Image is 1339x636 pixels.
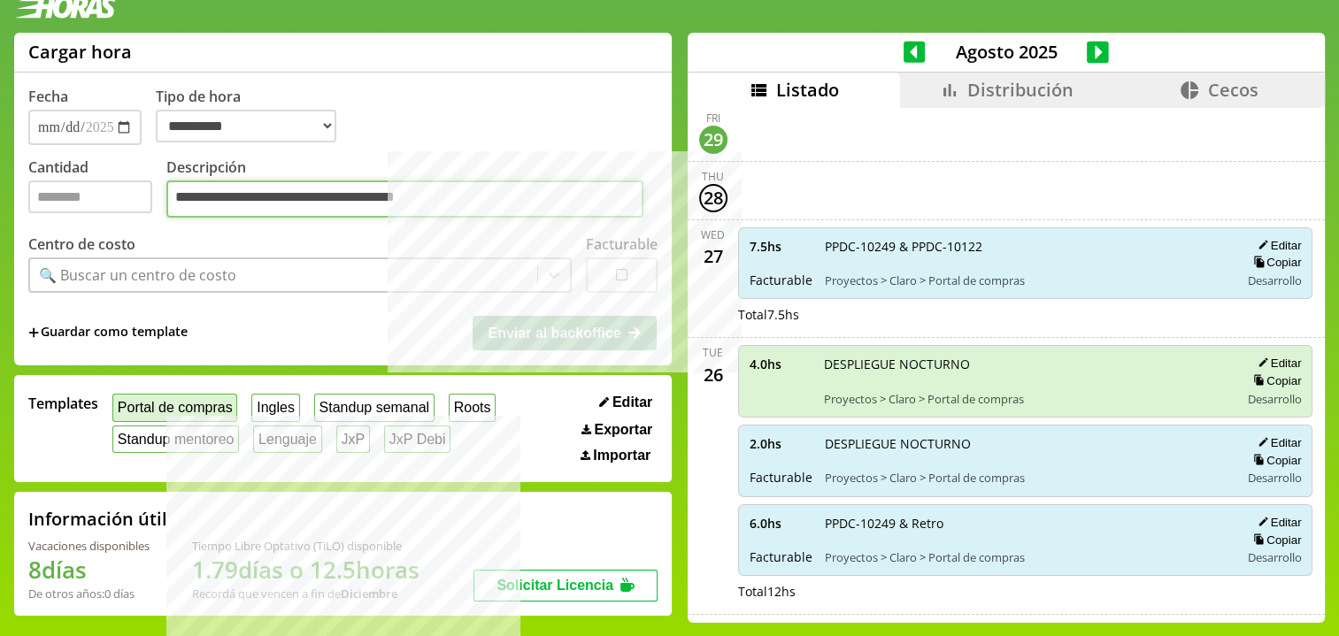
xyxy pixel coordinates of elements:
div: 26 [699,360,727,388]
span: Solicitar Licencia [496,578,613,593]
span: Facturable [750,548,812,565]
h1: Cargar hora [28,40,132,64]
div: Total 7.5 hs [738,306,1313,323]
span: Distribución [967,78,1074,102]
span: Facturable [750,272,812,288]
span: Desarrollo [1247,391,1301,407]
div: Thu [702,169,724,184]
span: DESPLIEGUE NOCTURNO [825,435,1227,452]
b: Diciembre [341,586,397,602]
span: Exportar [594,422,652,438]
label: Centro de costo [28,234,135,254]
span: Proyectos > Claro > Portal de compras [825,470,1227,486]
button: Editar [1252,435,1301,450]
button: Standup semanal [314,394,435,421]
span: Desarrollo [1247,549,1301,565]
span: Templates [28,394,98,413]
h2: Información útil [28,507,167,531]
span: Listado [776,78,839,102]
div: Tue [703,345,723,360]
button: Editar [1252,515,1301,530]
div: 27 [699,242,727,271]
span: PPDC-10249 & Retro [825,515,1227,532]
span: 2.0 hs [750,435,812,452]
button: JxP [336,425,370,453]
div: Fri [706,111,720,126]
button: Solicitar Licencia [473,570,658,602]
label: Cantidad [28,157,166,222]
button: Portal de compras [112,394,237,421]
span: Desarrollo [1247,470,1301,486]
button: Editar [1252,356,1301,371]
span: Agosto 2025 [925,40,1087,64]
span: +Guardar como template [28,323,188,342]
textarea: Descripción [166,180,643,218]
span: DESPLIEGUE NOCTURNO [824,356,1227,372]
button: Standup mentoreo [112,425,239,453]
span: + [28,323,39,342]
button: Copiar [1248,533,1301,548]
div: De otros años: 0 días [28,586,150,602]
span: Editar [612,395,652,410]
div: scrollable content [688,108,1325,620]
label: Tipo de hora [156,87,350,145]
button: Ingles [251,394,299,421]
button: Roots [449,394,496,421]
label: Fecha [28,87,68,106]
button: Editar [594,394,658,411]
div: Recordá que vencen a fin de [192,586,419,602]
label: Descripción [166,157,658,222]
button: Copiar [1248,453,1301,468]
div: 29 [699,126,727,154]
span: Importar [593,448,650,464]
span: Proyectos > Claro > Portal de compras [825,272,1227,288]
h1: 1.79 días o 12.5 horas [192,554,419,586]
span: Cecos [1207,78,1258,102]
div: Total 12 hs [738,583,1313,600]
span: 4.0 hs [750,356,812,372]
span: Proyectos > Claro > Portal de compras [825,549,1227,565]
span: Desarrollo [1247,272,1301,288]
span: 6.0 hs [750,515,812,532]
h1: 8 días [28,554,150,586]
select: Tipo de hora [156,110,336,142]
span: Facturable [750,469,812,486]
div: 28 [699,184,727,212]
span: PPDC-10249 & PPDC-10122 [825,238,1227,255]
div: Vacaciones disponibles [28,538,150,554]
button: Exportar [576,421,658,439]
button: Lenguaje [253,425,321,453]
button: JxP Debi [384,425,450,453]
span: Proyectos > Claro > Portal de compras [824,391,1227,407]
input: Cantidad [28,180,152,213]
div: Wed [701,227,725,242]
button: Copiar [1248,373,1301,388]
span: 7.5 hs [750,238,812,255]
button: Copiar [1248,255,1301,270]
button: Editar [1252,238,1301,253]
div: 🔍 Buscar un centro de costo [39,265,236,285]
div: Tiempo Libre Optativo (TiLO) disponible [192,538,419,554]
label: Facturable [586,234,658,254]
